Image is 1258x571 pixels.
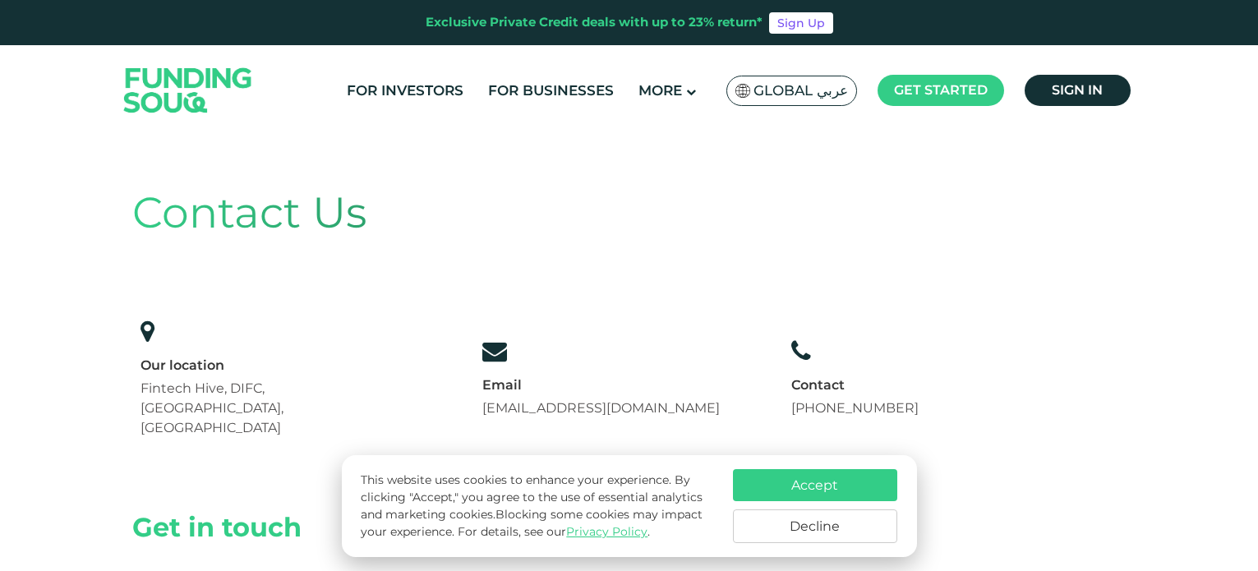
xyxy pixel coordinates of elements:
a: Privacy Policy [566,524,647,539]
h2: Get in touch [132,512,1127,543]
div: Contact [791,376,919,394]
p: This website uses cookies to enhance your experience. By clicking "Accept," you agree to the use ... [361,472,716,541]
a: [EMAIL_ADDRESS][DOMAIN_NAME] [482,400,720,416]
span: Fintech Hive, DIFC, [GEOGRAPHIC_DATA], [GEOGRAPHIC_DATA] [141,380,283,435]
img: Logo [108,48,269,131]
span: Blocking some cookies may impact your experience. [361,507,703,539]
span: Get started [894,82,988,98]
div: Our location [141,357,410,375]
span: Sign in [1052,82,1103,98]
a: Sign in [1025,75,1131,106]
img: SA Flag [735,84,750,98]
span: Global عربي [753,81,848,100]
span: More [638,82,682,99]
a: For Businesses [484,77,618,104]
div: Email [482,376,720,394]
div: Exclusive Private Credit deals with up to 23% return* [426,13,763,32]
span: For details, see our . [458,524,650,539]
div: Contact Us [132,181,1127,245]
a: Sign Up [769,12,833,34]
button: Decline [733,509,897,543]
button: Accept [733,469,897,501]
a: For Investors [343,77,468,104]
a: [PHONE_NUMBER] [791,400,919,416]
